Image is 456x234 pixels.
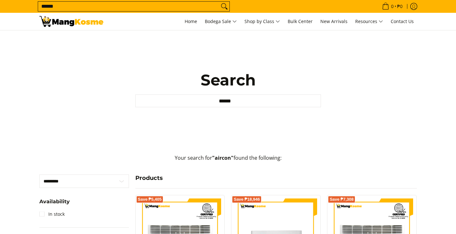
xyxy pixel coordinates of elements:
[388,13,417,30] a: Contact Us
[135,70,321,90] h1: Search
[135,174,417,182] h4: Products
[352,13,386,30] a: Resources
[212,154,234,161] strong: "aircon"
[219,2,229,11] button: Search
[317,13,351,30] a: New Arrivals
[288,18,313,24] span: Bulk Center
[390,4,395,9] span: 0
[181,13,200,30] a: Home
[138,198,162,201] span: Save ₱5,405
[39,16,103,27] img: Search: 83 results found for &quot;aircon&quot; | Mang Kosme
[202,13,240,30] a: Bodega Sale
[320,18,348,24] span: New Arrivals
[185,18,197,24] span: Home
[39,209,65,219] a: In stock
[205,18,237,26] span: Bodega Sale
[391,18,414,24] span: Contact Us
[39,199,70,209] summary: Open
[39,199,70,204] span: Availability
[234,198,260,201] span: Save ₱18,946
[241,13,283,30] a: Shop by Class
[355,18,383,26] span: Resources
[330,198,354,201] span: Save ₱7,308
[39,154,417,168] p: Your search for found the following:
[396,4,404,9] span: ₱0
[110,13,417,30] nav: Main Menu
[244,18,280,26] span: Shop by Class
[284,13,316,30] a: Bulk Center
[380,3,404,10] span: •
